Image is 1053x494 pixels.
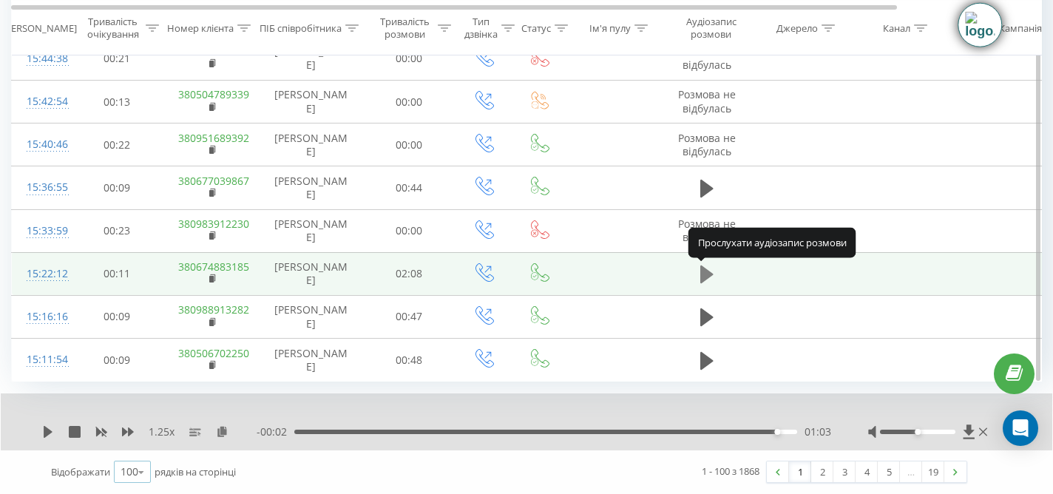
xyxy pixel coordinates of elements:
span: 01:03 [805,424,831,439]
div: 15:36:55 [27,173,56,202]
a: 380951689392 [178,131,249,145]
div: Тривалість очікування [84,16,142,41]
div: 15:11:54 [27,345,56,374]
td: 00:09 [71,166,163,209]
span: Розмова не відбулась [678,217,736,244]
a: 5 [878,461,900,482]
div: Номер клієнта [167,21,234,34]
td: 00:44 [363,166,456,209]
img: Timeline extension [965,12,995,38]
a: 380506702250 [178,346,249,360]
span: - 00:02 [257,424,294,439]
div: Кампанія [999,21,1042,34]
span: Розмова не відбулась [678,44,736,72]
div: … [900,461,922,482]
div: 15:42:54 [27,87,56,116]
a: 380677039867 [178,174,249,188]
div: 15:33:59 [27,217,56,246]
a: 380988913282 [178,302,249,317]
div: Прослухати аудіозапис розмови [688,228,856,257]
td: 00:23 [71,209,163,252]
td: 00:21 [71,37,163,80]
td: [PERSON_NAME] [260,295,363,338]
td: 00:22 [71,123,163,166]
td: 00:11 [71,252,163,295]
td: [PERSON_NAME] [260,166,363,209]
td: [PERSON_NAME] [260,339,363,382]
a: 2 [811,461,833,482]
a: 3 [833,461,856,482]
span: Розмова не відбулась [678,87,736,115]
td: [PERSON_NAME] [260,252,363,295]
td: 02:08 [363,252,456,295]
td: [PERSON_NAME] [260,209,363,252]
div: Open Intercom Messenger [1003,410,1038,446]
span: 1.25 x [149,424,175,439]
div: 1 - 100 з 1868 [702,464,759,478]
a: 380983912230 [178,217,249,231]
a: 380504789339 [178,87,249,101]
a: 19 [922,461,944,482]
span: Розмова не відбулась [678,131,736,158]
div: Аудіозапис розмови [675,16,747,41]
td: 00:09 [71,295,163,338]
span: рядків на сторінці [155,465,236,478]
td: 00:00 [363,37,456,80]
a: 4 [856,461,878,482]
td: 00:00 [363,123,456,166]
span: Відображати [51,465,110,478]
div: Канал [883,21,910,34]
div: 100 [121,464,138,479]
a: 1 [789,461,811,482]
td: 00:48 [363,339,456,382]
div: Джерело [776,21,818,34]
div: Тривалість розмови [376,16,434,41]
div: ПІБ співробітника [260,21,342,34]
div: Тип дзвінка [464,16,498,41]
td: 00:00 [363,81,456,123]
div: 15:22:12 [27,260,56,288]
td: [PERSON_NAME] [260,81,363,123]
div: 15:16:16 [27,302,56,331]
div: Ім'я пулу [589,21,631,34]
a: 380674883185 [178,260,249,274]
div: Accessibility label [915,429,921,435]
td: 00:47 [363,295,456,338]
div: Статус [521,21,551,34]
div: [PERSON_NAME] [2,21,77,34]
td: 00:09 [71,339,163,382]
div: Accessibility label [774,429,780,435]
td: [PERSON_NAME] [260,123,363,166]
div: 15:40:46 [27,130,56,159]
td: 00:00 [363,209,456,252]
td: 00:13 [71,81,163,123]
div: 15:44:38 [27,44,56,73]
td: [PERSON_NAME] [260,37,363,80]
